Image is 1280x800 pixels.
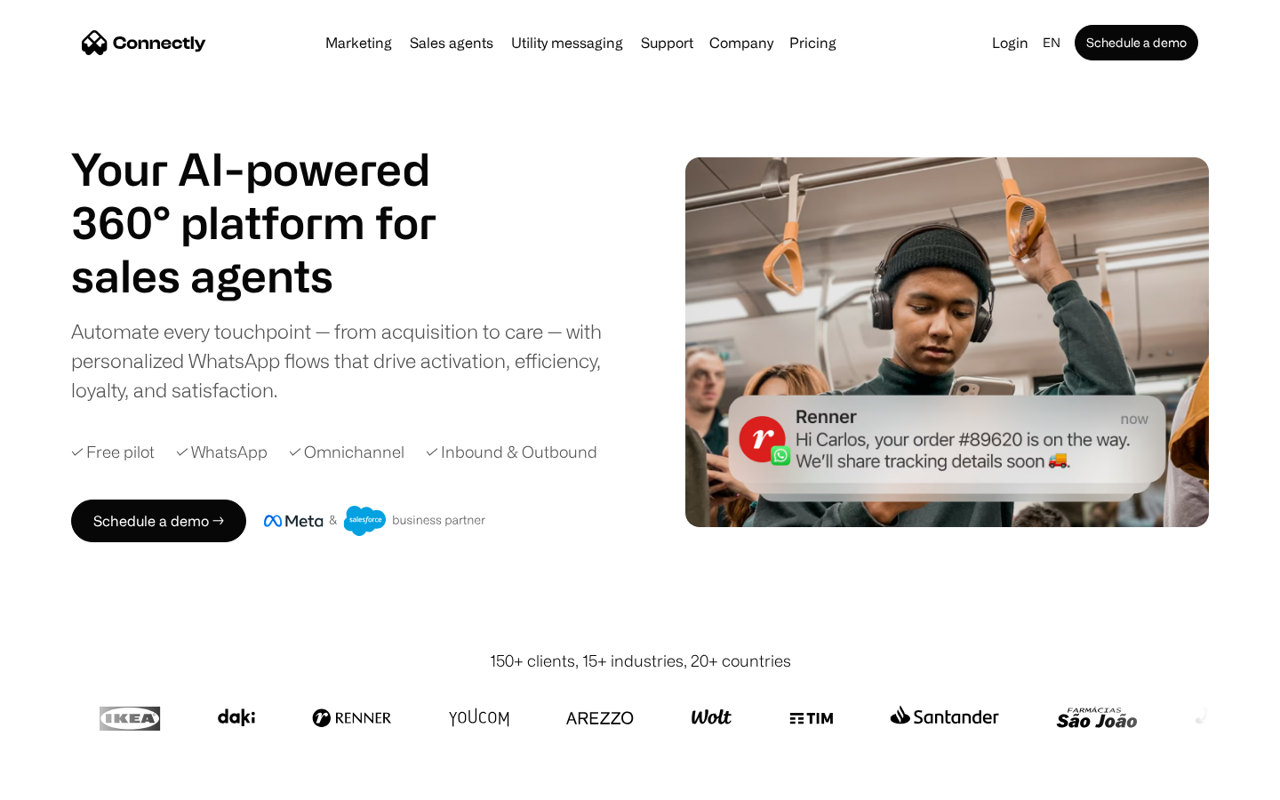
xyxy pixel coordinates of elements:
[504,36,630,50] a: Utility messaging
[71,500,246,542] a: Schedule a demo →
[426,440,597,464] div: ✓ Inbound & Outbound
[634,36,700,50] a: Support
[782,36,844,50] a: Pricing
[985,30,1036,55] a: Login
[176,440,268,464] div: ✓ WhatsApp
[1043,30,1060,55] div: en
[264,506,486,536] img: Meta and Salesforce business partner badge.
[709,30,773,55] div: Company
[71,249,480,302] h1: sales agents
[71,316,631,404] div: Automate every touchpoint — from acquisition to care — with personalized WhatsApp flows that driv...
[289,440,404,464] div: ✓ Omnichannel
[71,440,155,464] div: ✓ Free pilot
[318,36,399,50] a: Marketing
[1075,25,1198,60] a: Schedule a demo
[71,142,480,249] h1: Your AI-powered 360° platform for
[18,767,107,794] aside: Language selected: English
[403,36,500,50] a: Sales agents
[490,649,791,673] div: 150+ clients, 15+ industries, 20+ countries
[36,769,107,794] ul: Language list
